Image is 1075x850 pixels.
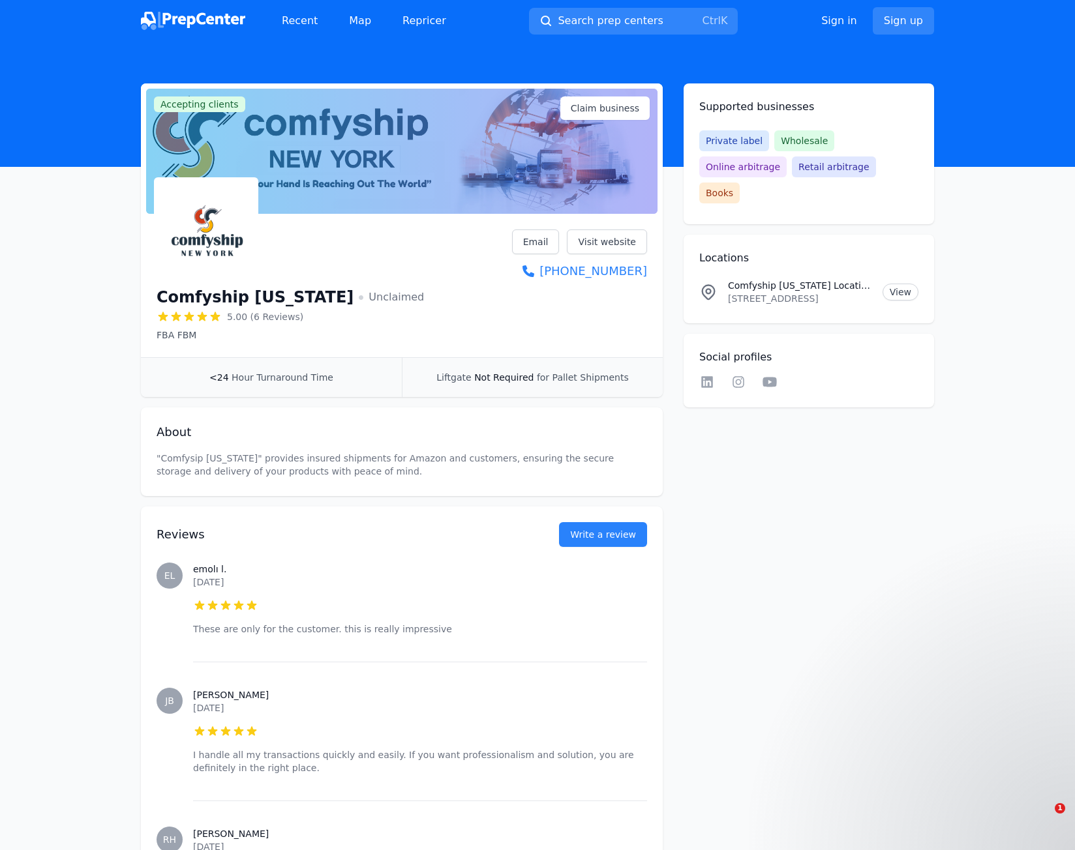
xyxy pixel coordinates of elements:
[699,250,918,266] h2: Locations
[193,703,224,713] time: [DATE]
[193,827,647,840] h3: [PERSON_NAME]
[271,8,328,34] a: Recent
[359,289,424,305] span: Unclaimed
[164,571,175,580] span: EL
[209,372,229,383] span: <24
[821,13,857,29] a: Sign in
[721,14,728,27] kbd: K
[558,13,663,29] span: Search prep centers
[529,8,738,35] button: Search prep centersCtrlK
[702,14,720,27] kbd: Ctrl
[157,287,354,308] h1: Comfyship [US_STATE]
[883,284,918,300] a: View
[774,130,834,151] span: Wholesale
[232,372,333,383] span: Hour Turnaround Time
[157,452,647,478] p: "Comfysip [US_STATE]" provides insured shipments for Amazon and customers, ensuring the secure st...
[699,99,918,115] h2: Supported businesses
[163,835,176,844] span: RH
[392,8,457,34] a: Repricer
[1055,803,1065,813] span: 1
[1028,803,1059,834] iframe: Intercom live chat
[728,279,872,292] p: Comfyship [US_STATE] Location
[157,329,424,342] p: FBA FBM
[792,156,875,177] span: Retail arbitrage
[537,372,629,383] span: for Pallet Shipments
[512,262,647,280] a: [PHONE_NUMBER]
[141,12,245,30] img: PrepCenter
[339,8,382,34] a: Map
[512,229,560,254] a: Email
[699,183,740,203] span: Books
[193,563,647,576] h3: emolı l.
[193,623,647,636] p: These are only for the customer. this is really impressive
[227,310,303,323] span: 5.00 (6 Reviews)
[699,156,787,177] span: Online arbitrage
[559,522,647,547] a: Write a review
[193,577,224,587] time: [DATE]
[157,525,517,544] h2: Reviews
[157,423,647,441] h2: About
[699,130,769,151] span: Private label
[157,180,256,279] img: Comfyship New York
[436,372,471,383] span: Liftgate
[571,102,639,115] span: Claim
[699,349,918,365] h2: Social profiles
[154,96,245,112] span: Accepting clients
[599,102,639,115] span: business
[728,292,872,305] p: [STREET_ADDRESS]
[193,748,647,774] p: I handle all my transactions quickly and easily. If you want professionalism and solution, you ar...
[474,372,534,383] span: Not Required
[567,229,647,254] a: Visit website
[165,696,174,705] span: JB
[193,688,647,701] h3: [PERSON_NAME]
[873,7,934,35] a: Sign up
[560,96,650,120] a: Claim business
